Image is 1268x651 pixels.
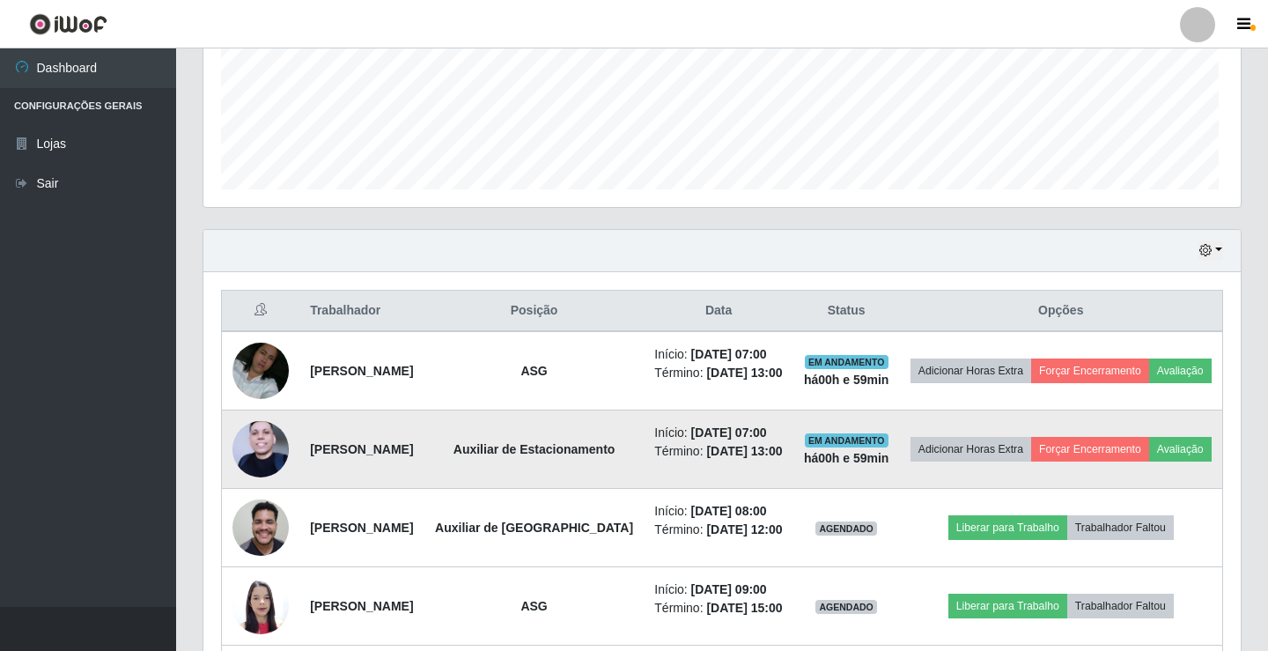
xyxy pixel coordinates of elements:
[804,451,889,465] strong: há 00 h e 59 min
[654,581,783,599] li: Início:
[691,504,767,518] time: [DATE] 08:00
[453,442,616,456] strong: Auxiliar de Estacionamento
[654,502,783,521] li: Início:
[310,442,413,456] strong: [PERSON_NAME]
[654,442,783,461] li: Término:
[706,522,782,536] time: [DATE] 12:00
[1031,437,1149,462] button: Forçar Encerramento
[520,364,547,378] strong: ASG
[644,291,793,332] th: Data
[910,437,1031,462] button: Adicionar Horas Extra
[435,521,633,535] strong: Auxiliar de [GEOGRAPHIC_DATA]
[910,359,1031,383] button: Adicionar Horas Extra
[805,433,888,448] span: EM ANDAMENTO
[310,364,413,378] strong: [PERSON_NAME]
[900,291,1223,332] th: Opções
[1031,359,1149,383] button: Forçar Encerramento
[815,600,877,614] span: AGENDADO
[948,515,1067,540] button: Liberar para Trabalho
[1149,359,1212,383] button: Avaliação
[691,425,767,440] time: [DATE] 07:00
[654,424,783,442] li: Início:
[1149,437,1212,462] button: Avaliação
[805,355,888,369] span: EM ANDAMENTO
[691,582,767,596] time: [DATE] 09:00
[232,322,289,420] img: 1725903648541.jpeg
[232,490,289,565] img: 1750720776565.jpeg
[310,599,413,613] strong: [PERSON_NAME]
[706,444,782,458] time: [DATE] 13:00
[310,521,413,535] strong: [PERSON_NAME]
[793,291,900,332] th: Status
[691,347,767,361] time: [DATE] 07:00
[29,13,107,35] img: CoreUI Logo
[948,594,1067,618] button: Liberar para Trabalho
[232,568,289,643] img: 1732967695446.jpeg
[815,522,877,536] span: AGENDADO
[654,364,783,382] li: Término:
[654,599,783,618] li: Término:
[520,599,547,613] strong: ASG
[654,345,783,364] li: Início:
[299,291,424,332] th: Trabalhador
[424,291,644,332] th: Posição
[232,412,289,486] img: 1706546677123.jpeg
[654,521,783,539] li: Término:
[706,601,782,615] time: [DATE] 15:00
[804,373,889,387] strong: há 00 h e 59 min
[1067,515,1174,540] button: Trabalhador Faltou
[1067,594,1174,618] button: Trabalhador Faltou
[706,366,782,380] time: [DATE] 13:00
